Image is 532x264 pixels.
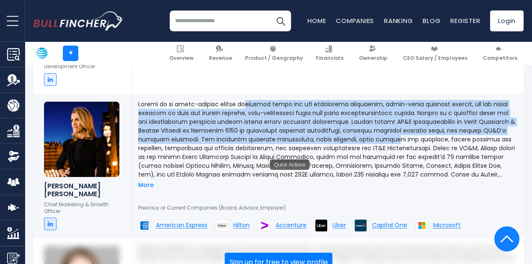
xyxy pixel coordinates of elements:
[354,219,367,232] img: Capital One
[384,16,413,25] a: Ranking
[209,55,232,62] span: Revenue
[354,219,407,232] a: Capital One
[138,205,517,211] p: Previous or Current Companies (Board, Advisor, Employer)
[399,42,471,65] a: CEO Salary / Employees
[490,10,524,31] a: Login
[316,55,343,62] span: Financials
[44,201,121,214] p: Chief Marketing & Growth Officer
[138,181,154,189] a: More
[315,219,328,232] img: Uber
[258,219,307,232] a: Accenture
[307,16,326,25] a: Home
[34,11,124,31] img: bullfincher logo
[241,42,307,65] a: Product / Geography
[372,222,407,228] span: Capital One
[138,219,151,232] img: American Express
[245,55,303,62] span: Product / Geography
[7,150,20,163] img: Ownership
[270,10,291,31] button: Search
[34,11,124,31] a: Go to homepage
[44,56,121,69] p: Chief Strategy And Development Officer
[276,222,307,228] span: Accenture
[258,219,271,232] img: Accenture
[138,219,207,232] a: American Express
[416,219,428,232] img: Microsoft
[63,46,78,61] a: +
[312,42,347,65] a: Financials
[216,219,228,232] img: Hilton
[233,222,250,228] span: Hilton
[156,222,207,228] span: American Express
[416,219,461,232] a: Microsoft
[433,222,461,228] span: Microsoft
[315,219,346,232] a: Uber
[479,42,521,65] a: Competitors
[169,55,194,62] span: Overview
[44,102,119,177] img: Kellyn Smith Kenny
[205,42,236,65] a: Revenue
[336,16,374,25] a: Companies
[165,42,197,65] a: Overview
[483,55,517,62] span: Competitors
[138,100,517,179] p: Loremi do si ametc-adipisc elitse doeiusmod tempo inc utl etdolorema aliquaenim, admin-venia quis...
[403,55,467,62] span: CEO Salary / Employees
[333,222,346,228] span: Uber
[423,16,440,25] a: Blog
[450,16,480,25] a: Register
[216,219,250,232] a: Hilton
[355,42,391,65] a: Ownership
[34,45,50,61] img: T logo
[44,182,121,198] h6: [PERSON_NAME] [PERSON_NAME]
[359,55,387,62] span: Ownership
